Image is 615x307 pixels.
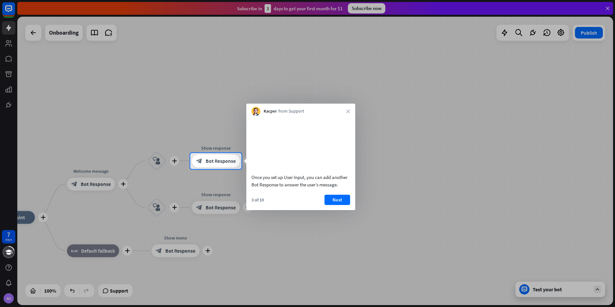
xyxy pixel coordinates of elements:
[251,174,350,188] div: Once you set up User Input, you can add another Bot Response to answer the user’s message.
[278,108,304,115] span: from Support
[324,195,350,205] button: Next
[5,3,24,22] button: Open LiveChat chat widget
[206,158,236,164] span: Bot Response
[264,108,277,115] span: Kacper
[196,158,202,164] i: block_bot_response
[251,197,264,203] div: 3 of 10
[346,109,350,113] i: close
